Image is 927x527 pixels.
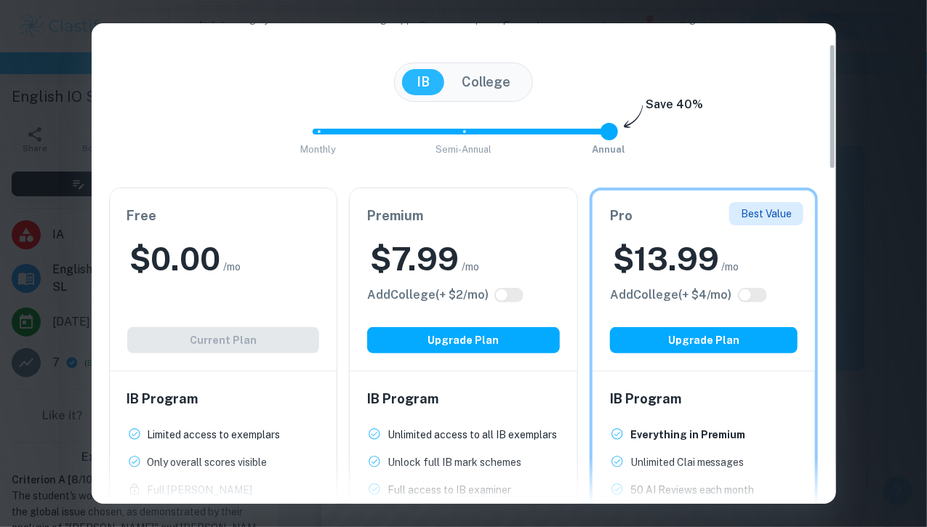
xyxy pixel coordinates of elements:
[367,286,489,304] h6: Click to see all the additional College features.
[447,69,525,95] button: College
[436,144,491,155] span: Semi-Annual
[402,69,444,95] button: IB
[610,206,798,226] h6: Pro
[367,389,560,409] h6: IB Program
[630,427,746,443] p: Everything in Premium
[224,259,241,275] span: /mo
[722,259,739,275] span: /mo
[300,144,336,155] span: Monthly
[130,238,221,281] h2: $ 0.00
[148,454,268,470] p: Only overall scores visible
[593,144,626,155] span: Annual
[610,389,798,409] h6: IB Program
[610,327,798,353] button: Upgrade Plan
[127,206,320,226] h6: Free
[370,238,459,281] h2: $ 7.99
[127,389,320,409] h6: IB Program
[613,238,719,281] h2: $ 13.99
[624,105,643,129] img: subscription-arrow.svg
[646,96,704,121] h6: Save 40%
[462,259,479,275] span: /mo
[741,206,792,222] p: Best Value
[148,427,281,443] p: Limited access to exemplars
[610,286,732,304] h6: Click to see all the additional College features.
[630,454,745,470] p: Unlimited Clai messages
[388,454,521,470] p: Unlock full IB mark schemes
[367,206,560,226] h6: Premium
[388,427,557,443] p: Unlimited access to all IB exemplars
[367,327,560,353] button: Upgrade Plan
